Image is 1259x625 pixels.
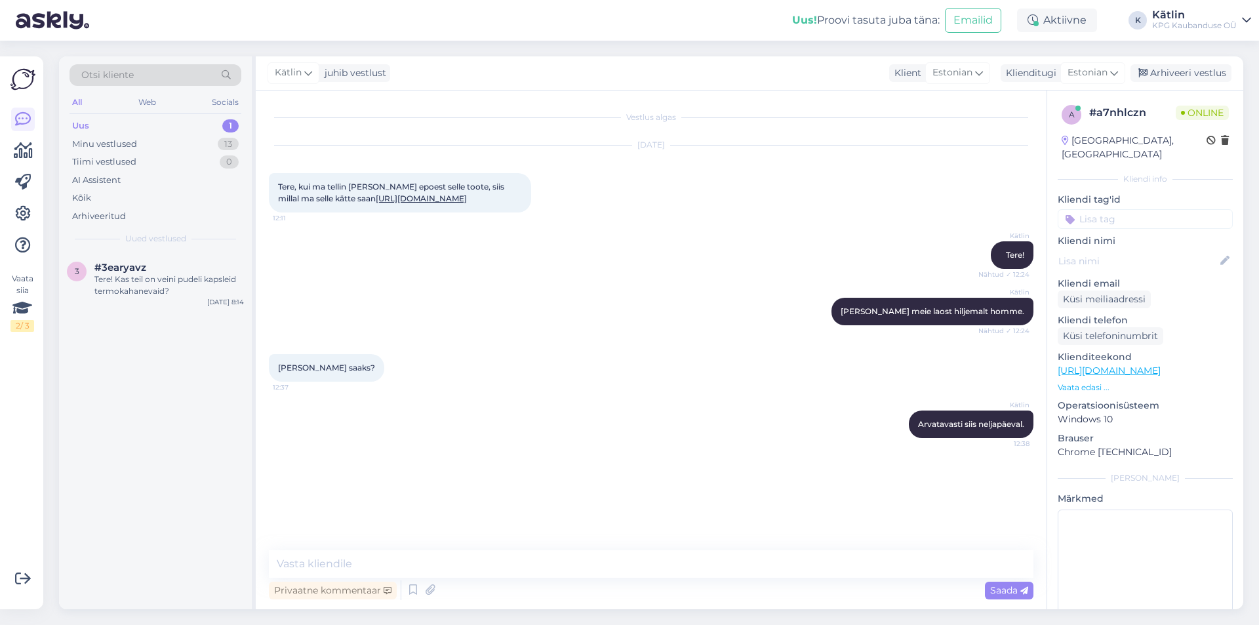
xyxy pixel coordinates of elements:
[1058,209,1233,229] input: Lisa tag
[1129,11,1147,30] div: K
[792,12,940,28] div: Proovi tasuta juba täna:
[222,119,239,132] div: 1
[1058,382,1233,393] p: Vaata edasi ...
[10,67,35,92] img: Askly Logo
[278,363,375,373] span: [PERSON_NAME] saaks?
[990,584,1028,596] span: Saada
[1058,277,1233,291] p: Kliendi email
[376,193,467,203] a: [URL][DOMAIN_NAME]
[72,155,136,169] div: Tiimi vestlused
[218,138,239,151] div: 13
[1152,20,1237,31] div: KPG Kaubanduse OÜ
[72,192,91,205] div: Kõik
[94,273,244,297] div: Tere! Kas teil on veini pudeli kapsleid termokahanevaid?
[945,8,1001,33] button: Emailid
[841,306,1024,316] span: [PERSON_NAME] meie laost hiljemalt homme.
[70,94,85,111] div: All
[1089,105,1176,121] div: # a7nhlczn
[72,119,89,132] div: Uus
[980,400,1029,410] span: Kätlin
[275,66,302,80] span: Kätlin
[10,320,34,332] div: 2 / 3
[1058,413,1233,426] p: Windows 10
[792,14,817,26] b: Uus!
[72,210,126,223] div: Arhiveeritud
[1058,399,1233,413] p: Operatsioonisüsteem
[319,66,386,80] div: juhib vestlust
[1058,254,1218,268] input: Lisa nimi
[1001,66,1056,80] div: Klienditugi
[1068,66,1108,80] span: Estonian
[1058,193,1233,207] p: Kliendi tag'id
[125,233,186,245] span: Uued vestlused
[1058,327,1163,345] div: Küsi telefoninumbrit
[1017,9,1097,32] div: Aktiivne
[1058,234,1233,248] p: Kliendi nimi
[273,213,322,223] span: 12:11
[209,94,241,111] div: Socials
[269,582,397,599] div: Privaatne kommentaar
[1058,445,1233,459] p: Chrome [TECHNICAL_ID]
[75,266,79,276] span: 3
[932,66,972,80] span: Estonian
[1058,432,1233,445] p: Brauser
[1058,472,1233,484] div: [PERSON_NAME]
[1058,492,1233,506] p: Märkmed
[1058,291,1151,308] div: Küsi meiliaadressi
[1006,250,1024,260] span: Tere!
[918,419,1024,429] span: Arvatavasti siis neljapäeval.
[889,66,921,80] div: Klient
[1152,10,1237,20] div: Kätlin
[1152,10,1251,31] a: KätlinKPG Kaubanduse OÜ
[1130,64,1231,82] div: Arhiveeri vestlus
[978,326,1029,336] span: Nähtud ✓ 12:24
[1058,365,1161,376] a: [URL][DOMAIN_NAME]
[94,262,146,273] span: #3earyavz
[72,174,121,187] div: AI Assistent
[980,287,1029,297] span: Kätlin
[273,382,322,392] span: 12:37
[269,139,1033,151] div: [DATE]
[1058,350,1233,364] p: Klienditeekond
[81,68,134,82] span: Otsi kliente
[269,111,1033,123] div: Vestlus algas
[1176,106,1229,120] span: Online
[220,155,239,169] div: 0
[1069,110,1075,119] span: a
[1062,134,1207,161] div: [GEOGRAPHIC_DATA], [GEOGRAPHIC_DATA]
[278,182,506,203] span: Tere, kui ma tellin [PERSON_NAME] epoest selle toote, siis millal ma selle kätte saan
[136,94,159,111] div: Web
[980,439,1029,449] span: 12:38
[207,297,244,307] div: [DATE] 8:14
[10,273,34,332] div: Vaata siia
[1058,173,1233,185] div: Kliendi info
[72,138,137,151] div: Minu vestlused
[1058,313,1233,327] p: Kliendi telefon
[978,270,1029,279] span: Nähtud ✓ 12:24
[980,231,1029,241] span: Kätlin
